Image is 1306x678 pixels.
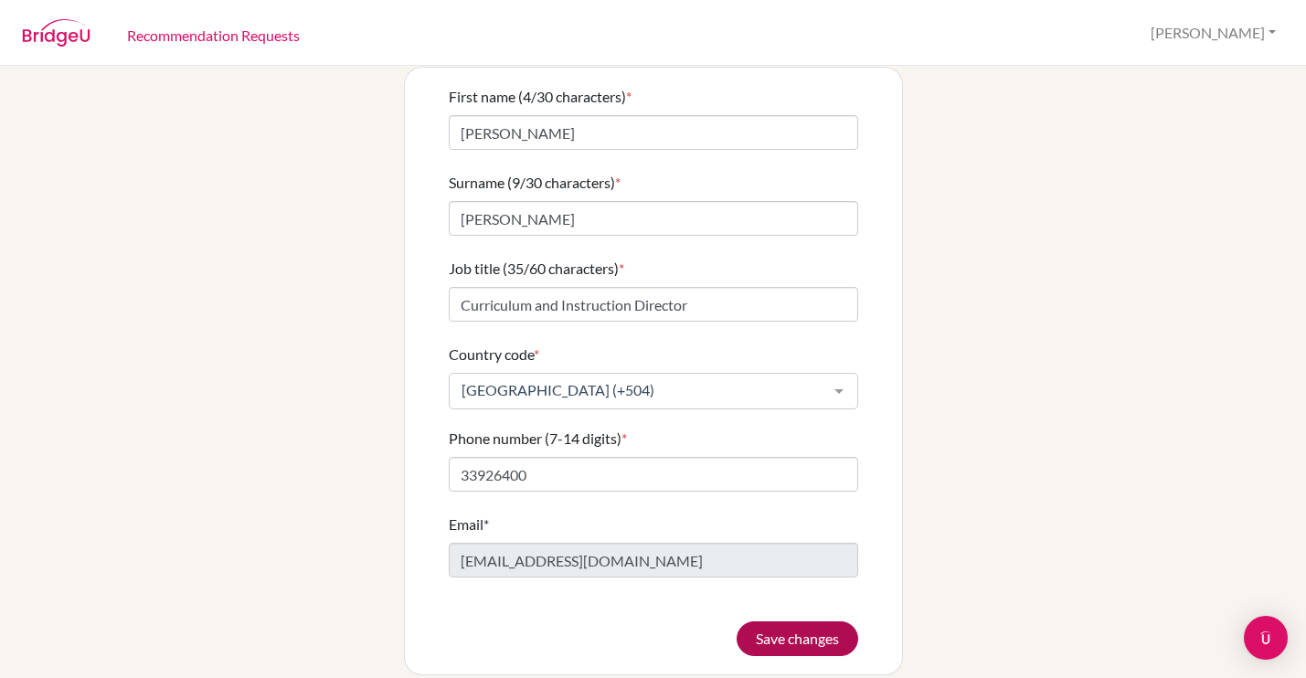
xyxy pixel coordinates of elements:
div: Open Intercom Messenger [1244,616,1288,660]
label: Surname (9/30 characters) [449,172,621,194]
button: [PERSON_NAME] [1142,16,1284,50]
input: Enter your job title [449,287,858,322]
input: Enter your surname [449,201,858,236]
label: Job title (35/60 characters) [449,258,624,280]
label: Phone number (7-14 digits) [449,428,627,450]
button: Save changes [737,621,858,656]
label: Country code [449,344,539,365]
input: Enter your number [449,457,858,492]
img: BridgeU logo [22,19,90,47]
a: Recommendation Requests [112,3,314,66]
label: First name (4/30 characters) [449,86,632,108]
label: Email* [449,514,489,535]
input: Enter your first name [449,115,858,150]
span: [GEOGRAPHIC_DATA] (+504) [457,381,821,399]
